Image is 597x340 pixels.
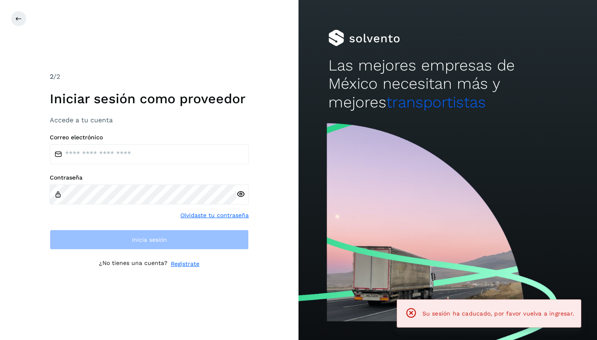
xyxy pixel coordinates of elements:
[422,310,574,317] span: Su sesión ha caducado, por favor vuelva a ingresar.
[50,91,249,107] h1: Iniciar sesión como proveedor
[50,174,249,181] label: Contraseña
[180,211,249,220] a: Olvidaste tu contraseña
[99,260,167,268] p: ¿No tienes una cuenta?
[50,72,249,82] div: /2
[386,93,486,111] span: transportistas
[50,134,249,141] label: Correo electrónico
[132,237,167,243] span: Inicia sesión
[328,56,567,112] h2: Las mejores empresas de México necesitan más y mejores
[50,116,249,124] h3: Accede a tu cuenta
[50,230,249,250] button: Inicia sesión
[50,73,53,80] span: 2
[171,260,199,268] a: Regístrate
